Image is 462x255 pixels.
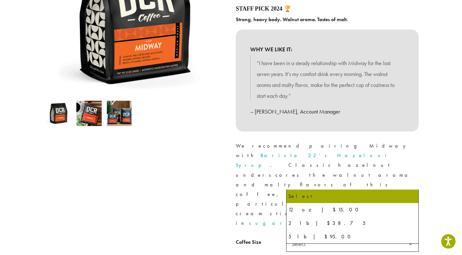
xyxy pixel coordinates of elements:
[288,218,416,228] div: 2 lb | $38.75
[107,101,132,126] img: Midway - Image 3
[76,101,102,126] img: Midway - Image 2
[288,205,416,215] div: 12 oz | $15.00
[236,152,389,168] a: Barista 22’s Hazelnut Syrup
[46,101,71,126] img: Midway
[250,106,404,117] p: – [PERSON_NAME], Account Manager
[236,238,286,247] label: Coffee Size
[249,220,322,226] a: sugar-free
[286,236,419,252] span: Select
[287,190,418,203] li: Select
[289,238,312,250] span: Select
[236,141,419,228] p: We recommend pairing Midway with . Classic hazelnut underscores the walnut aroma and malty flavor...
[236,5,419,13] h4: STAFF PICK 2024 🏆
[257,58,398,101] p: “I have been in a steady relationship with Midway for the last seven years. It’s my comfort drink...
[250,44,404,55] b: WHY WE LIKE IT:
[288,232,416,242] div: 5 lb | $95.00
[236,16,348,23] b: Strong, heavy body. Walnut aroma. Tastes of malt.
